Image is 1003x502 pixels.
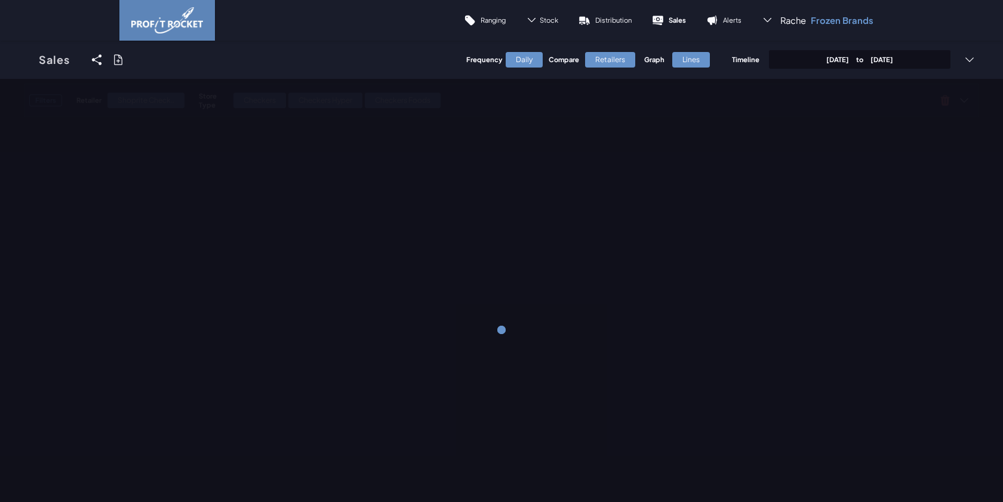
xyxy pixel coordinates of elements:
[780,14,806,26] span: Rache
[723,16,742,25] p: Alerts
[595,16,632,25] p: Distribution
[585,52,635,68] div: Retailers
[506,52,543,68] div: Daily
[826,55,893,64] p: [DATE] [DATE]
[849,55,870,63] span: to
[481,16,506,25] p: Ranging
[549,55,579,64] h4: Compare
[568,6,642,35] a: Distribution
[454,6,516,35] a: Ranging
[669,16,686,25] p: Sales
[811,14,873,26] p: Frozen Brands
[24,41,85,79] a: Sales
[131,7,203,33] img: image
[696,6,752,35] a: Alerts
[540,16,558,25] span: Stock
[642,6,696,35] a: Sales
[732,55,759,64] h4: Timeline
[644,55,666,64] h4: Graph
[466,55,500,64] h4: Frequency
[672,52,710,68] div: Lines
